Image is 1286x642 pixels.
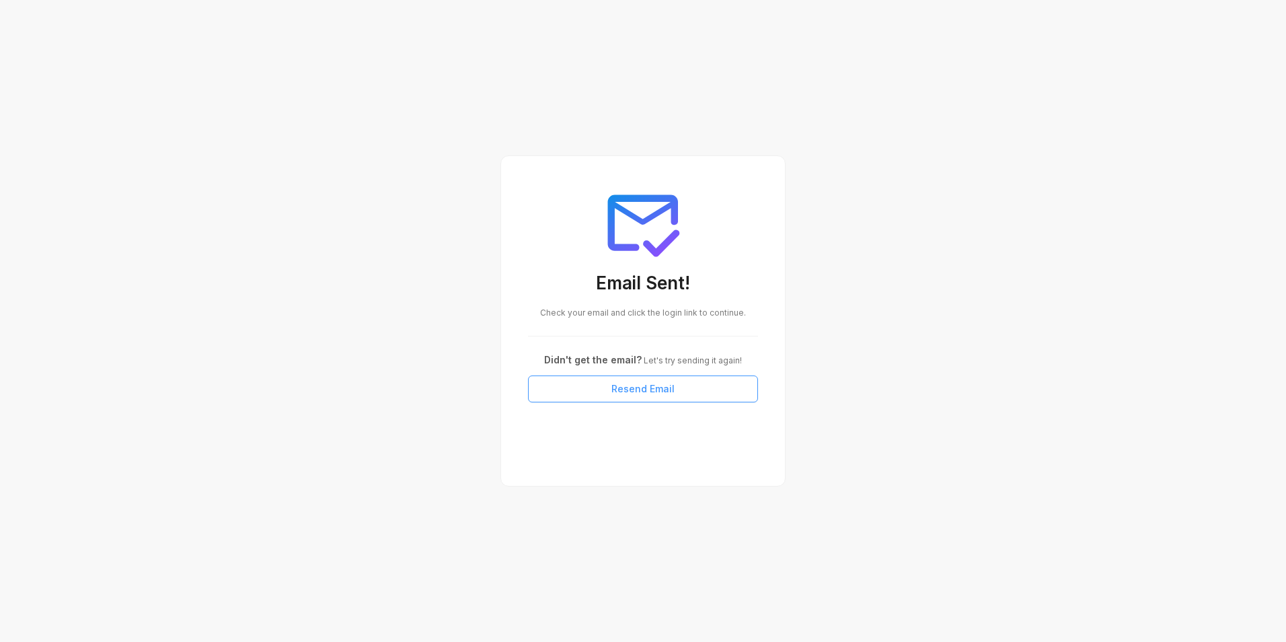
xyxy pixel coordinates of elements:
[611,382,675,396] span: Resend Email
[528,376,758,402] button: Resend Email
[544,354,642,365] span: Didn't get the email?
[540,308,746,318] span: Check your email and click the login link to continue.
[642,355,742,365] span: Let's try sending it again!
[528,272,758,297] h3: Email Sent!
